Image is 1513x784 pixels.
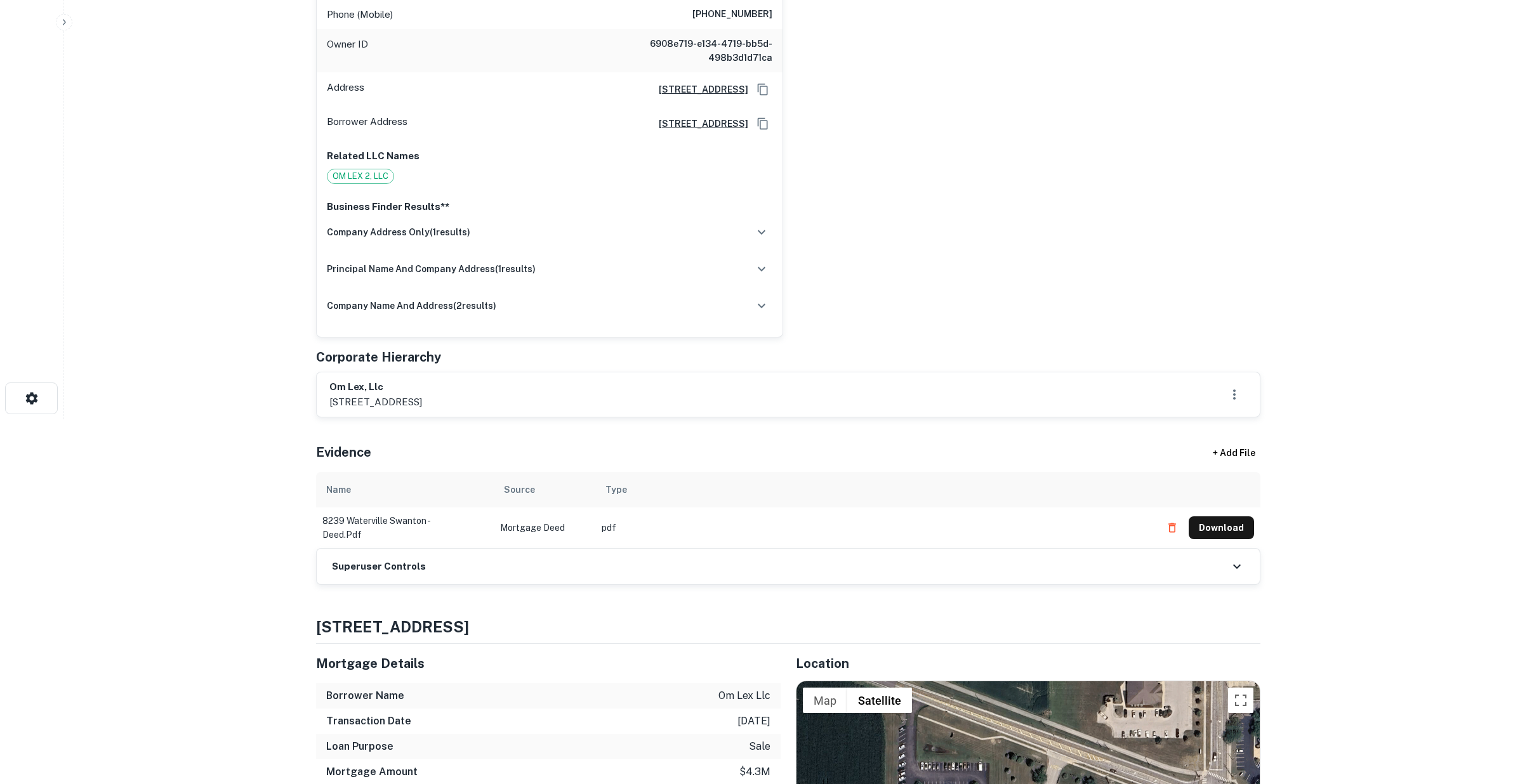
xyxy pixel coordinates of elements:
p: Related LLC Names [327,148,772,164]
th: Name [316,472,494,507]
button: Toggle fullscreen view [1228,688,1253,713]
h6: Loan Purpose [326,739,393,754]
h6: om lex, llc [329,380,422,395]
iframe: Chat Widget [1450,683,1513,743]
p: [STREET_ADDRESS] [329,395,422,410]
th: Type [595,472,1154,507]
span: OM LEX 2, LLC [327,170,393,183]
h5: Evidence [316,443,371,462]
p: om lex llc [718,688,770,703]
p: [DATE] [737,714,770,729]
button: Delete file [1161,518,1184,538]
h5: Corporate Hierarchy [316,348,441,367]
a: [STREET_ADDRESS] [649,82,748,96]
h6: company address only ( 1 results) [327,225,470,239]
td: 8239 waterville swanton - deed.pdf [316,507,494,548]
h4: [STREET_ADDRESS] [316,615,1260,638]
td: Mortgage Deed [494,507,595,548]
div: Type [605,482,627,497]
h6: Superuser Controls [332,559,426,574]
h5: Location [796,654,1260,673]
td: pdf [595,507,1154,548]
h6: principal name and company address ( 1 results) [327,262,536,276]
div: scrollable content [316,472,1260,548]
p: Address [327,80,364,99]
a: [STREET_ADDRESS] [649,117,748,131]
p: Phone (Mobile) [327,7,393,22]
button: Show street map [803,688,847,713]
p: sale [749,739,770,754]
div: + Add File [1189,441,1278,464]
th: Source [494,472,595,507]
button: Copy Address [753,114,772,133]
div: Source [504,482,535,497]
button: Download [1189,516,1254,539]
p: $4.3m [739,764,770,780]
p: Borrower Address [327,114,407,133]
h6: Borrower Name [326,688,404,703]
h6: company name and address ( 2 results) [327,299,496,313]
div: Name [326,482,351,497]
h6: [PHONE_NUMBER] [692,7,772,22]
button: Show satellite imagery [847,688,912,713]
button: Copy Address [753,80,772,99]
h6: 6908e719-e134-4719-bb5d-498b3d1d71ca [620,37,772,65]
p: Owner ID [327,37,368,65]
h6: Transaction Date [326,714,411,729]
h6: Mortgage Amount [326,764,418,780]
h5: Mortgage Details [316,654,781,673]
p: Business Finder Results** [327,199,772,214]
